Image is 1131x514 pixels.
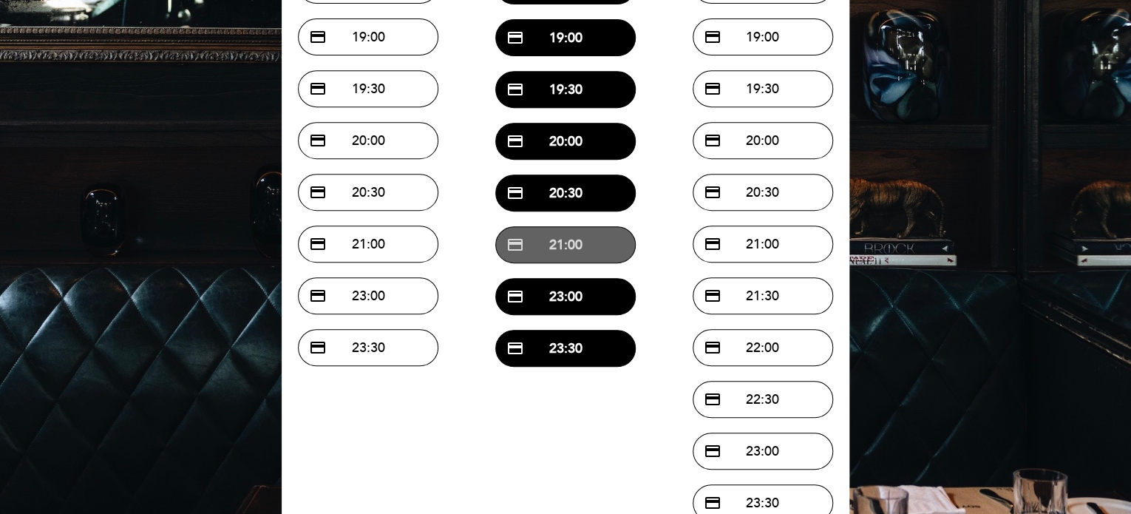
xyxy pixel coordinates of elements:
span: credit_card [506,236,524,254]
button: credit_card 20:00 [693,122,833,159]
button: credit_card 20:30 [693,174,833,211]
button: credit_card 19:30 [495,71,636,108]
span: credit_card [704,287,721,305]
button: credit_card 19:30 [693,70,833,107]
button: credit_card 20:30 [298,174,438,211]
span: credit_card [506,132,524,150]
span: credit_card [704,442,721,460]
button: credit_card 22:30 [693,381,833,418]
span: credit_card [309,339,327,356]
span: credit_card [309,287,327,305]
span: credit_card [309,235,327,253]
button: credit_card 21:00 [693,226,833,263]
span: credit_card [506,288,524,305]
button: credit_card 23:00 [495,278,636,315]
button: credit_card 19:00 [298,18,438,55]
button: credit_card 22:00 [693,329,833,366]
button: credit_card 20:00 [495,123,636,160]
span: credit_card [704,80,721,98]
button: credit_card 21:00 [298,226,438,263]
span: credit_card [704,183,721,201]
span: credit_card [704,494,721,512]
button: credit_card 20:30 [495,175,636,212]
button: credit_card 23:30 [298,329,438,366]
button: credit_card 19:00 [693,18,833,55]
span: credit_card [704,235,721,253]
span: credit_card [506,81,524,98]
button: credit_card 19:30 [298,70,438,107]
span: credit_card [506,29,524,47]
span: credit_card [704,132,721,149]
span: credit_card [704,390,721,408]
button: credit_card 19:00 [495,19,636,56]
span: credit_card [704,28,721,46]
span: credit_card [309,183,327,201]
button: credit_card 21:30 [693,277,833,314]
button: credit_card 23:00 [693,433,833,470]
span: credit_card [309,132,327,149]
span: credit_card [309,28,327,46]
button: credit_card 21:00 [495,226,636,263]
span: credit_card [309,80,327,98]
span: credit_card [704,339,721,356]
button: credit_card 23:00 [298,277,438,314]
span: credit_card [506,184,524,202]
button: credit_card 20:00 [298,122,438,159]
span: credit_card [506,339,524,357]
button: credit_card 23:30 [495,330,636,367]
